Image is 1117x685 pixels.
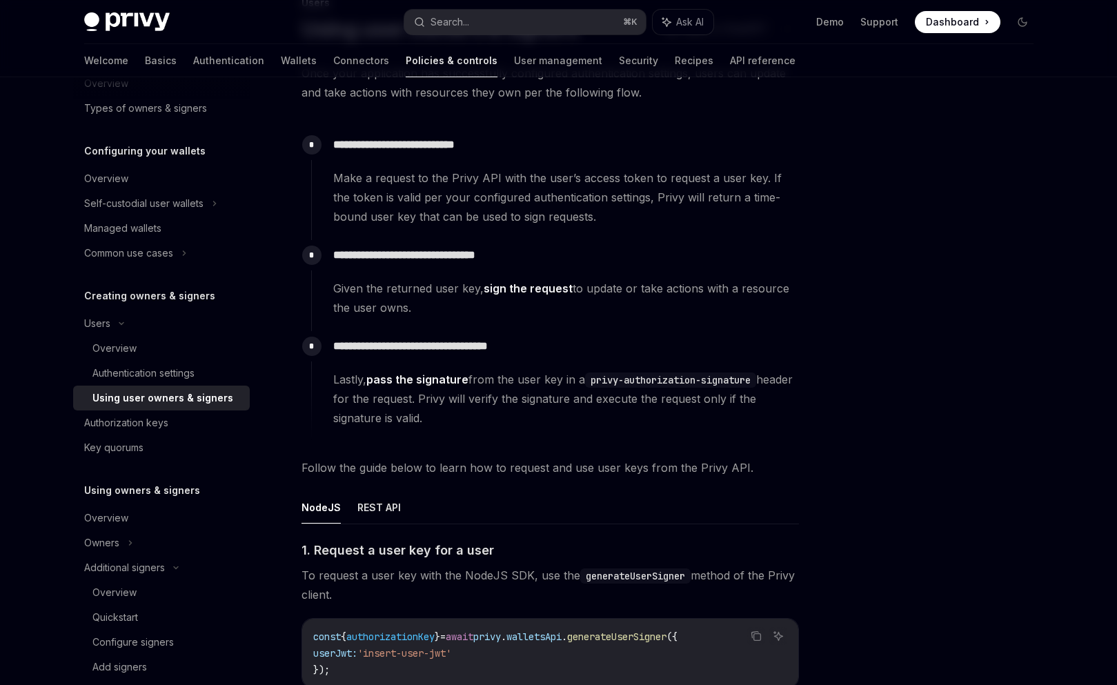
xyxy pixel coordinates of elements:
[84,482,200,499] h5: Using owners & signers
[435,631,440,643] span: }
[73,216,250,241] a: Managed wallets
[406,44,497,77] a: Policies & controls
[769,627,787,645] button: Ask AI
[73,96,250,121] a: Types of owners & signers
[92,609,138,626] div: Quickstart
[747,627,765,645] button: Copy the contents from the code block
[333,279,798,317] span: Given the returned user key, to update or take actions with a resource the user owns.
[619,44,658,77] a: Security
[302,63,799,102] span: Once your application has successfully configured authentication settings, users can update and t...
[73,410,250,435] a: Authorization keys
[580,568,691,584] code: generateUserSigner
[926,15,979,29] span: Dashboard
[84,195,204,212] div: Self-custodial user wallets
[676,15,704,29] span: Ask AI
[84,415,168,431] div: Authorization keys
[92,340,137,357] div: Overview
[860,15,898,29] a: Support
[623,17,637,28] span: ⌘ K
[357,491,401,524] button: REST API
[73,580,250,605] a: Overview
[84,245,173,261] div: Common use cases
[313,631,341,643] span: const
[84,220,161,237] div: Managed wallets
[92,634,174,651] div: Configure signers
[84,288,215,304] h5: Creating owners & signers
[431,14,469,30] div: Search...
[84,12,170,32] img: dark logo
[473,631,501,643] span: privy
[84,170,128,187] div: Overview
[73,506,250,530] a: Overview
[92,659,147,675] div: Add signers
[816,15,844,29] a: Demo
[404,10,646,34] button: Search...⌘K
[506,631,562,643] span: walletsApi
[73,435,250,460] a: Key quorums
[92,390,233,406] div: Using user owners & signers
[84,535,119,551] div: Owners
[84,510,128,526] div: Overview
[1011,11,1034,33] button: Toggle dark mode
[514,44,602,77] a: User management
[84,315,110,332] div: Users
[84,44,128,77] a: Welcome
[313,664,330,676] span: });
[92,584,137,601] div: Overview
[440,631,446,643] span: =
[346,631,435,643] span: authorizationKey
[333,168,798,226] span: Make a request to the Privy API with the user’s access token to request a user key. If the token ...
[675,44,713,77] a: Recipes
[84,100,207,117] div: Types of owners & signers
[484,281,573,296] a: sign the request
[92,365,195,381] div: Authentication settings
[73,336,250,361] a: Overview
[313,647,357,659] span: userJwt:
[193,44,264,77] a: Authentication
[302,491,341,524] button: NodeJS
[84,143,206,159] h5: Configuring your wallets
[84,559,165,576] div: Additional signers
[653,10,713,34] button: Ask AI
[915,11,1000,33] a: Dashboard
[73,630,250,655] a: Configure signers
[145,44,177,77] a: Basics
[341,631,346,643] span: {
[357,647,451,659] span: 'insert-user-jwt'
[302,566,799,604] span: To request a user key with the NodeJS SDK, use the method of the Privy client.
[302,541,494,559] span: 1. Request a user key for a user
[501,631,506,643] span: .
[73,605,250,630] a: Quickstart
[333,370,798,428] span: Lastly, from the user key in a header for the request. Privy will verify the signature and execut...
[585,373,756,388] code: privy-authorization-signature
[73,361,250,386] a: Authentication settings
[302,458,799,477] span: Follow the guide below to learn how to request and use user keys from the Privy API.
[281,44,317,77] a: Wallets
[333,44,389,77] a: Connectors
[84,439,144,456] div: Key quorums
[666,631,678,643] span: ({
[73,166,250,191] a: Overview
[73,386,250,410] a: Using user owners & signers
[366,373,468,387] a: pass the signature
[446,631,473,643] span: await
[730,44,795,77] a: API reference
[567,631,666,643] span: generateUserSigner
[73,655,250,679] a: Add signers
[562,631,567,643] span: .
